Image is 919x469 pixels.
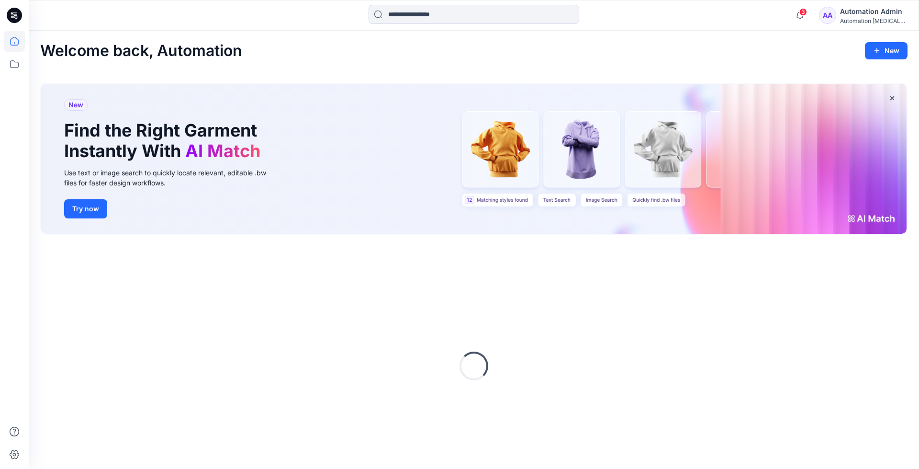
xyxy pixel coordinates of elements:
[40,42,242,60] h2: Welcome back, Automation
[64,120,265,161] h1: Find the Right Garment Instantly With
[865,42,908,59] button: New
[840,6,907,17] div: Automation Admin
[799,8,807,16] span: 3
[68,99,83,111] span: New
[185,140,260,161] span: AI Match
[64,199,107,218] button: Try now
[819,7,836,24] div: AA
[64,168,280,188] div: Use text or image search to quickly locate relevant, editable .bw files for faster design workflows.
[840,17,907,24] div: Automation [MEDICAL_DATA]...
